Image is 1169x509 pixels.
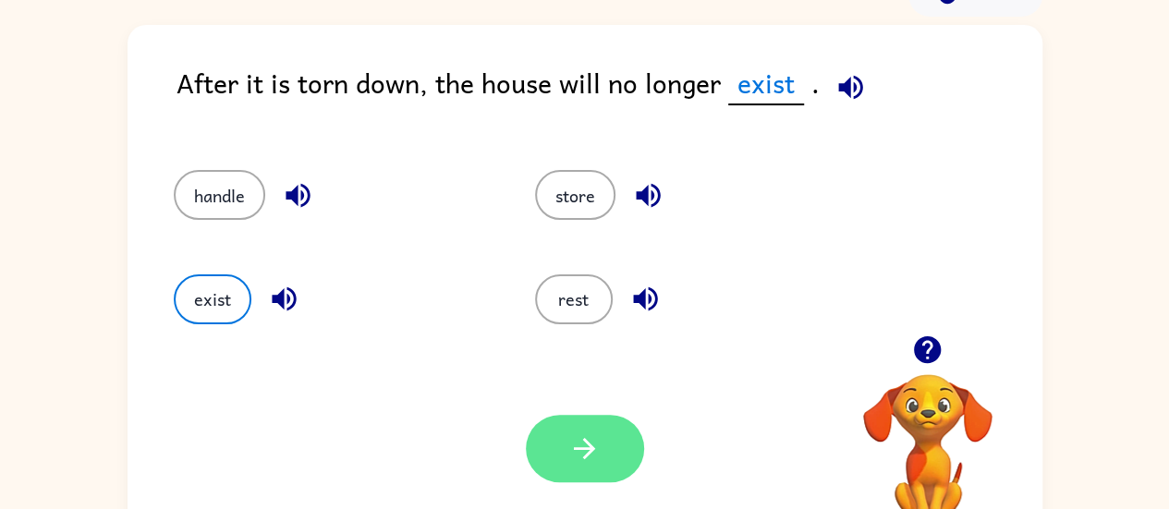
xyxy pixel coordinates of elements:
button: handle [174,170,265,220]
span: exist [728,62,804,105]
div: After it is torn down, the house will no longer . [177,62,1042,133]
button: rest [535,274,613,324]
button: exist [174,274,251,324]
button: store [535,170,615,220]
